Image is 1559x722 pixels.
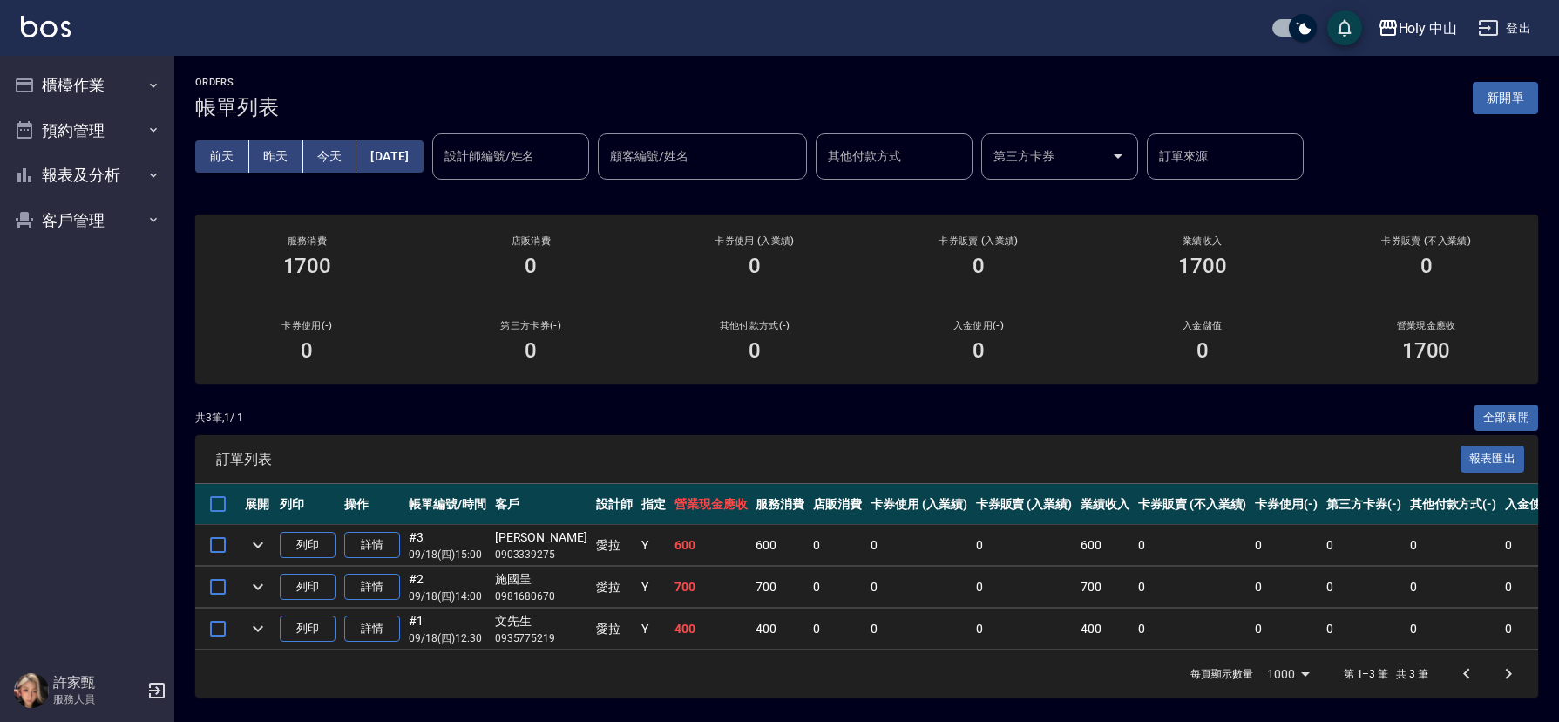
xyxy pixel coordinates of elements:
h3: 帳單列表 [195,95,279,119]
button: 預約管理 [7,108,167,153]
h2: 入金儲值 [1111,320,1293,331]
a: 詳情 [344,616,400,643]
th: 卡券使用(-) [1251,484,1322,525]
td: 0 [866,567,972,608]
button: [DATE] [356,140,423,173]
td: Y [637,525,670,566]
td: 0 [1406,567,1501,608]
td: 0 [866,609,972,650]
td: 700 [670,567,752,608]
div: Holy 中山 [1399,17,1458,39]
h2: 營業現金應收 [1335,320,1517,331]
h2: 其他付款方式(-) [664,320,846,331]
h3: 0 [973,254,985,278]
td: 600 [751,525,809,566]
h3: 0 [1420,254,1433,278]
h2: 店販消費 [440,235,622,247]
h3: 1700 [1178,254,1227,278]
p: 0935775219 [495,630,587,646]
button: save [1327,10,1362,45]
td: 0 [1251,609,1322,650]
th: 帳單編號/時間 [404,484,491,525]
a: 詳情 [344,574,400,601]
h2: 入金使用(-) [887,320,1069,331]
th: 卡券販賣 (入業績) [972,484,1077,525]
p: 09/18 (四) 15:00 [409,547,486,562]
div: 文先生 [495,612,587,630]
td: 0 [1322,609,1406,650]
button: Open [1104,142,1132,170]
h2: ORDERS [195,77,279,88]
a: 新開單 [1473,89,1538,106]
th: 店販消費 [809,484,866,525]
span: 訂單列表 [216,451,1461,468]
td: 600 [670,525,752,566]
td: Y [637,609,670,650]
p: 共 3 筆, 1 / 1 [195,410,243,426]
h3: 0 [749,338,761,363]
h2: 卡券使用 (入業績) [664,235,846,247]
h2: 第三方卡券(-) [440,320,622,331]
th: 指定 [637,484,670,525]
td: 0 [1134,567,1251,608]
td: 0 [1322,567,1406,608]
p: 第 1–3 筆 共 3 筆 [1344,666,1428,682]
td: 0 [1251,567,1322,608]
img: Logo [21,16,71,37]
td: 0 [1406,525,1501,566]
td: 愛拉 [592,609,637,650]
button: 前天 [195,140,249,173]
p: 0981680670 [495,589,587,604]
td: 0 [1322,525,1406,566]
img: Person [14,673,49,708]
h2: 業績收入 [1111,235,1293,247]
button: 登出 [1471,12,1538,44]
th: 業績收入 [1076,484,1134,525]
th: 第三方卡券(-) [1322,484,1406,525]
button: 報表及分析 [7,153,167,198]
td: 400 [751,609,809,650]
th: 卡券使用 (入業績) [866,484,972,525]
td: 600 [1076,525,1134,566]
td: 400 [1076,609,1134,650]
td: 愛拉 [592,567,637,608]
div: 施國呈 [495,570,587,589]
button: 列印 [280,574,336,601]
p: 09/18 (四) 12:30 [409,630,486,646]
td: 0 [972,609,1077,650]
button: 新開單 [1473,82,1538,114]
h2: 卡券販賣 (不入業績) [1335,235,1517,247]
th: 展開 [241,484,275,525]
td: Y [637,567,670,608]
button: 櫃檯作業 [7,63,167,108]
td: 0 [1134,525,1251,566]
button: 全部展開 [1474,405,1539,432]
td: 0 [972,525,1077,566]
th: 卡券販賣 (不入業績) [1134,484,1251,525]
h2: 卡券販賣 (入業績) [887,235,1069,247]
h2: 卡券使用(-) [216,320,398,331]
button: 列印 [280,532,336,559]
button: expand row [245,616,271,642]
th: 營業現金應收 [670,484,752,525]
h3: 0 [301,338,313,363]
h5: 許家甄 [53,674,142,691]
p: 服務人員 [53,691,142,707]
a: 報表匯出 [1461,450,1525,467]
th: 服務消費 [751,484,809,525]
p: 0903339275 [495,547,587,562]
p: 09/18 (四) 14:00 [409,589,486,604]
td: 0 [866,525,972,566]
td: 0 [1251,525,1322,566]
td: #1 [404,609,491,650]
h3: 0 [749,254,761,278]
th: 客戶 [491,484,592,525]
button: 今天 [303,140,357,173]
td: 0 [1134,609,1251,650]
h3: 0 [973,338,985,363]
div: 1000 [1260,650,1316,698]
td: 400 [670,609,752,650]
td: 0 [972,567,1077,608]
th: 其他付款方式(-) [1406,484,1501,525]
button: 列印 [280,616,336,643]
